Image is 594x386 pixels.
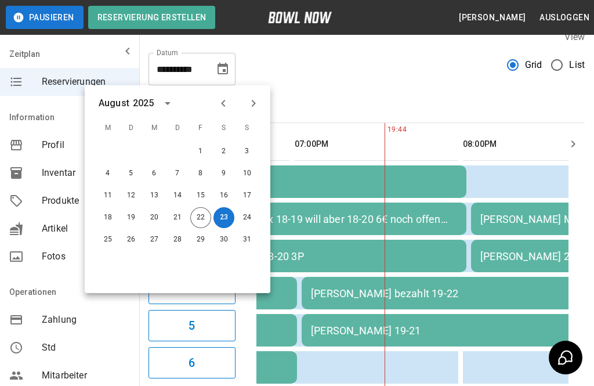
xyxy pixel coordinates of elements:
[42,138,130,152] span: Profil
[525,58,542,72] span: Grid
[167,117,188,140] span: D
[213,117,234,140] span: S
[42,194,130,208] span: Produkte
[564,31,585,42] label: View
[213,207,234,228] button: 23. Aug. 2025
[42,75,130,89] span: Reservierungen
[97,229,118,250] button: 25. Aug. 2025
[97,117,118,140] span: M
[189,353,195,372] h6: 6
[97,207,118,228] button: 18. Aug. 2025
[190,163,211,184] button: 8. Aug. 2025
[42,369,130,383] span: Mitarbeiter
[121,229,142,250] button: 26. Aug. 2025
[167,163,188,184] button: 7. Aug. 2025
[99,96,129,110] div: August
[97,163,118,184] button: 4. Aug. 2025
[385,124,387,136] span: 19:44
[244,93,263,113] button: Next month
[569,58,585,72] span: List
[268,12,332,23] img: logo
[211,57,234,81] button: Choose date, selected date is 23. Aug. 2025
[158,93,178,113] button: calendar view is open, switch to year view
[237,163,258,184] button: 10. Aug. 2025
[42,250,130,264] span: Fotos
[190,207,211,228] button: 22. Aug. 2025
[237,141,258,162] button: 3. Aug. 2025
[190,117,211,140] span: F
[144,185,165,206] button: 13. Aug. 2025
[97,185,118,206] button: 11. Aug. 2025
[213,141,234,162] button: 2. Aug. 2025
[148,95,585,122] div: inventory tabs
[6,6,84,29] button: Pausieren
[142,176,457,188] div: Wen’ger bezahlt 18-20
[144,207,165,228] button: 20. Aug. 2025
[121,185,142,206] button: 12. Aug. 2025
[237,117,258,140] span: S
[148,310,236,341] button: 5
[144,229,165,250] button: 27. Aug. 2025
[237,207,258,228] button: 24. Aug. 2025
[189,316,195,335] h6: 5
[144,163,165,184] button: 6. Aug. 2025
[190,185,211,206] button: 15. Aug. 2025
[190,141,211,162] button: 1. Aug. 2025
[42,166,130,180] span: Inventar
[144,117,165,140] span: M
[133,96,154,110] div: 2025
[213,93,233,113] button: Previous month
[190,229,211,250] button: 29. Aug. 2025
[142,250,457,262] div: [PERSON_NAME] bezahlt 18-20 3P
[121,117,142,140] span: D
[213,229,234,250] button: 30. Aug. 2025
[237,229,258,250] button: 31. Aug. 2025
[121,163,142,184] button: 5. Aug. 2025
[121,207,142,228] button: 19. Aug. 2025
[42,313,130,327] span: Zahlung
[148,347,236,378] button: 6
[167,185,188,206] button: 14. Aug. 2025
[535,7,594,28] button: Ausloggen
[167,207,188,228] button: 21. Aug. 2025
[42,222,130,236] span: Artikel
[213,185,234,206] button: 16. Aug. 2025
[88,6,216,29] button: Reservierung erstellen
[454,7,530,28] button: [PERSON_NAME]
[213,163,234,184] button: 9. Aug. 2025
[167,229,188,250] button: 28. Aug. 2025
[142,213,457,225] div: [PERSON_NAME] bezahlt 2x 18-19 will aber 18-20 6€ noch offen 19-20 n.s.
[42,341,130,355] span: Std
[237,185,258,206] button: 17. Aug. 2025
